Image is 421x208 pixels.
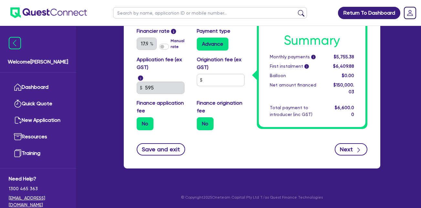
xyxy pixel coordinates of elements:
span: $6,600.00 [335,105,354,117]
img: quest-connect-logo-blue [10,7,87,18]
input: Search by name, application ID or mobile number... [113,7,307,18]
div: Balloon [265,72,328,79]
span: $6,409.88 [333,64,354,69]
a: Dropdown toggle [402,5,418,21]
span: i [171,29,176,34]
div: Net amount financed [265,82,328,95]
span: $0.00 [342,73,354,78]
label: Application fee (ex GST) [137,56,187,71]
button: Save and exit [137,143,185,156]
span: $5,755.38 [334,54,354,59]
div: Total payment to introducer (inc GST) [265,104,328,118]
h1: Summary [270,33,354,48]
span: 1300 465 363 [9,185,67,192]
a: Dashboard [9,79,67,96]
img: icon-menu-close [9,37,21,49]
img: resources [14,133,22,141]
label: Financier rate [137,27,176,35]
span: i [138,75,143,81]
label: Origination fee (ex GST) [197,56,247,71]
label: Finance origination fee [197,99,247,115]
span: Welcome [PERSON_NAME] [8,58,68,66]
a: Quick Quote [9,96,67,112]
label: Finance application fee [137,99,187,115]
div: Monthly payments [265,53,328,60]
a: Training [9,145,67,162]
div: First instalment [265,63,328,70]
a: Resources [9,129,67,145]
img: new-application [14,116,22,124]
a: New Application [9,112,67,129]
label: No [137,117,153,130]
a: Return To Dashboard [338,7,400,19]
span: Need Help? [9,175,67,183]
img: training [14,149,22,157]
img: quick-quote [14,100,22,108]
span: i [311,55,316,59]
label: No [197,117,214,130]
label: Manual rate [171,38,187,50]
span: $150,000.03 [333,82,354,94]
p: © Copyright 2025 Oneteam Capital Pty Ltd T/as Quest Finance Technologies [119,194,385,200]
label: Advance [197,38,228,51]
button: Next [335,143,367,156]
label: Payment type [197,27,230,35]
span: i [304,64,309,69]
